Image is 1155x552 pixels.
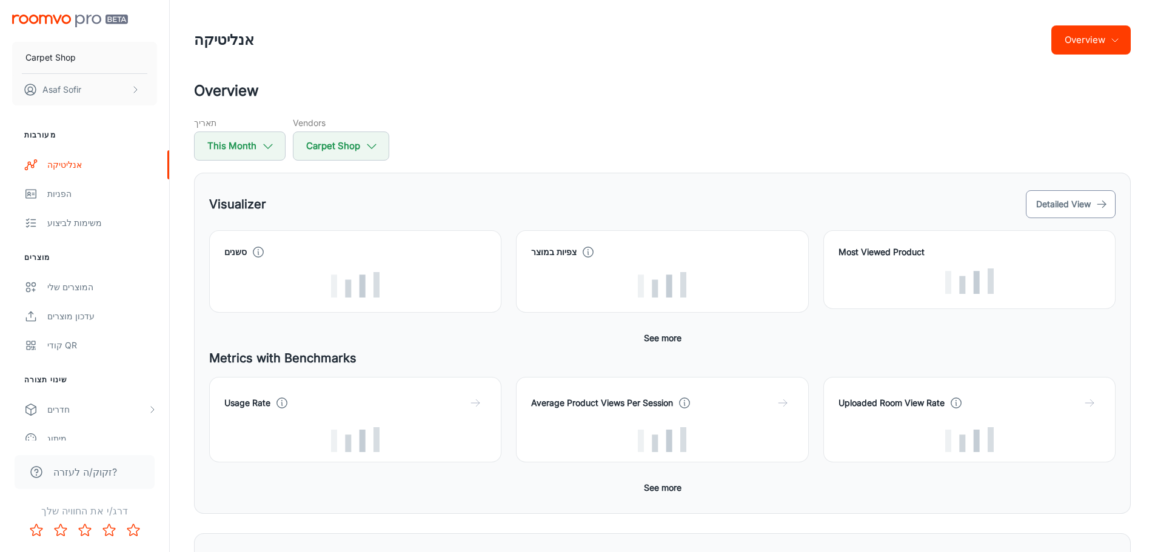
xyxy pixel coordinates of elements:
[47,216,157,230] div: משימות לביצוע
[49,518,73,542] button: Rate 2 star
[293,131,389,161] button: Carpet Shop
[47,403,147,416] div: חדרים
[209,349,1116,367] h5: Metrics with Benchmarks
[47,158,157,171] div: אנליטיקה
[531,245,577,259] h4: צפיות במוצר
[194,80,1131,102] h2: Overview
[945,427,994,453] img: Loading
[47,187,157,201] div: הפניות
[47,339,157,352] div: קודי QR
[24,518,49,542] button: Rate 1 star
[945,268,994,294] img: Loading
[47,432,157,445] div: מיתוג
[639,477,686,499] button: See more
[638,427,686,453] img: Loading
[293,116,389,129] h5: Vendors
[1051,25,1131,55] button: Overview
[194,131,286,161] button: This Month
[121,518,146,542] button: Rate 5 star
[638,272,686,298] img: Loading
[639,327,686,349] button: See more
[12,15,128,27] img: Roomvo PRO Beta
[839,245,1100,259] h4: Most Viewed Product
[331,427,380,453] img: Loading
[42,83,81,96] p: Asaf Sofir
[224,396,270,410] h4: Usage Rate
[47,281,157,294] div: המוצרים שלי
[194,29,254,51] h1: אנליטיקה
[1026,190,1116,218] button: Detailed View
[97,518,121,542] button: Rate 4 star
[224,245,247,259] h4: סשנים
[73,518,97,542] button: Rate 3 star
[12,74,157,105] button: Asaf Sofir
[12,42,157,73] button: Carpet Shop
[209,195,266,213] h5: Visualizer
[531,396,673,410] h4: Average Product Views Per Session
[47,310,157,323] div: עדכון מוצרים
[839,396,945,410] h4: Uploaded Room View Rate
[25,51,76,64] p: Carpet Shop
[53,465,117,479] span: זקוק/ה לעזרה?
[331,272,380,298] img: Loading
[10,504,159,518] p: דרג/י את החוויה שלך
[194,116,286,129] h5: תאריך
